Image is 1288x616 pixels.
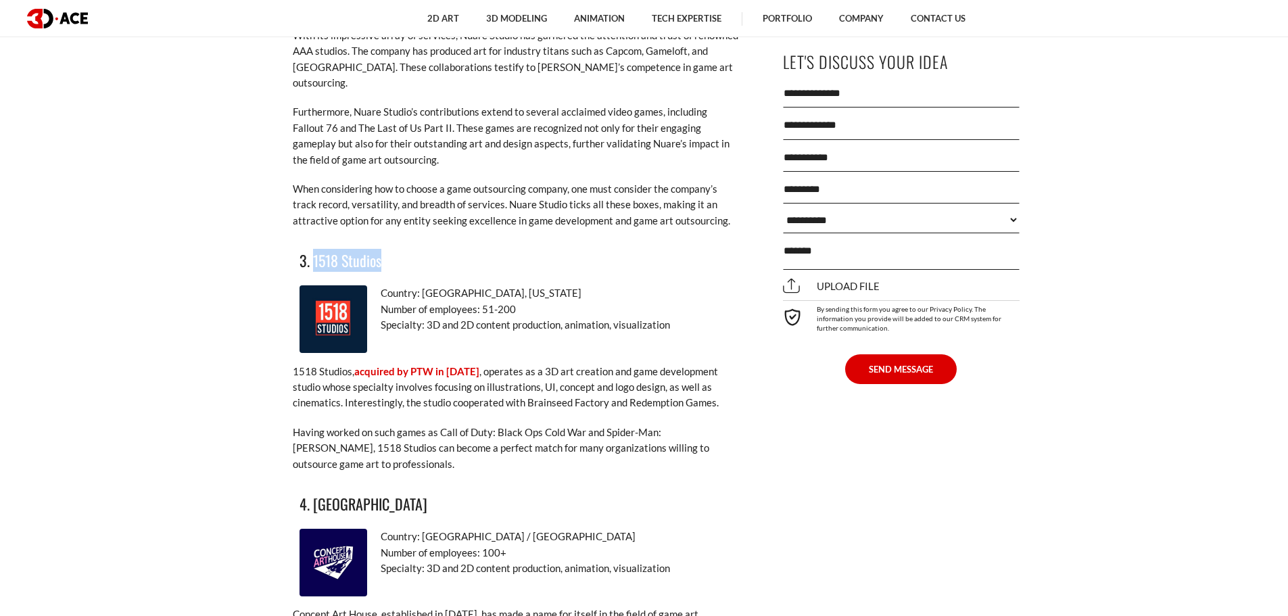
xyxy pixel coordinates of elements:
[783,47,1020,77] p: Let's Discuss Your Idea
[783,280,880,292] span: Upload file
[293,425,739,472] p: Having worked on such games as Call of Duty: Black Ops Cold War and Spider-Man: [PERSON_NAME], 15...
[354,365,479,377] a: acquired by PTW in [DATE]
[293,104,739,168] p: Furthermore, Nuare Studio’s contributions extend to several acclaimed video games, including Fall...
[293,181,739,229] p: When considering how to choose a game outsourcing company, one must consider the company’s track ...
[845,354,957,384] button: SEND MESSAGE
[300,492,732,515] h3: 4. [GEOGRAPHIC_DATA]
[27,9,88,28] img: logo dark
[300,285,732,333] p: Country: [GEOGRAPHIC_DATA], [US_STATE] Number of employees: 51-200 Specialty: 3D and 2D content p...
[300,529,732,576] p: Country: [GEOGRAPHIC_DATA] / [GEOGRAPHIC_DATA] Number of employees: 100+ Specialty: 3D and 2D con...
[783,300,1020,333] div: By sending this form you agree to our Privacy Policy. The information you provide will be added t...
[293,28,739,91] p: With its impressive array of services, Nuare Studio has garnered the attention and trust of renow...
[300,529,367,596] img: Concept Art House logo
[293,364,739,411] p: 1518 Studios, , operates as a 3D art creation and game development studio whose specialty involve...
[300,285,367,353] img: 1518 Studios logo
[300,249,732,272] h3: 3. 1518 Studios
